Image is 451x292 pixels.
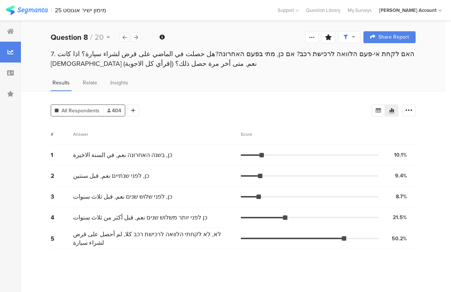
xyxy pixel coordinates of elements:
[51,151,73,159] div: 1
[51,192,73,201] div: 3
[395,172,407,180] div: 9.4%
[393,214,407,221] div: 21.5%
[51,131,73,138] div: #
[73,213,207,222] span: כן לפני יותר משלוש שנים نعم, قبل أكثر من ثلاث سنوات
[51,6,52,15] div: |
[83,79,97,87] span: Relate
[90,32,92,43] span: /
[344,7,375,14] a: My Surveys
[95,32,104,43] span: 20
[61,107,100,115] span: All Respondents
[379,7,436,14] div: [PERSON_NAME] Account
[51,171,73,180] div: 2
[51,49,416,68] div: 7. האם לקחת אי-פעם הלוואה לרכישת רכב? אם כן, מתי בפעם האחרונה?هل حصلت في الماضي على قرض لشراء سيا...
[396,193,407,200] div: 8.7%
[51,32,88,43] b: Question 8
[55,7,106,14] div: מימון ישיר אוגוסט 25
[107,107,121,115] span: 404
[278,4,299,16] div: Support
[110,79,128,87] span: Insights
[51,234,73,243] div: 5
[378,35,409,40] span: Share Report
[73,192,172,201] span: כן, לפני שלוש שנים نعم, قبل ثلاث سنوات
[53,79,70,87] span: Results
[73,230,237,247] span: לא, לא לקחתי הלוואה לרכישת רכב كلا, لم أحصل على قرض لشراء سيارة
[73,131,88,138] div: Answer
[302,7,344,14] a: Question Library
[73,171,149,180] span: כן, לפני שנתיים نعم, قبل سنتين
[392,235,407,243] div: 50.2%
[6,6,48,15] img: segmanta logo
[241,131,256,138] div: Score
[394,151,407,159] div: 10.1%
[73,151,172,159] span: כן, בשנה האחרונה نعم, في السنة الاخيرة
[51,213,73,222] div: 4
